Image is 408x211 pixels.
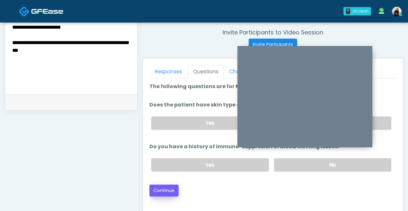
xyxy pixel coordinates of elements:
[149,185,179,197] button: Continue
[143,29,403,36] h4: Invite Participants to Video Session
[353,8,368,14] div: All clear!
[19,1,63,22] a: Docovia
[151,116,269,130] label: Yes
[249,39,297,50] button: Invite Participants
[346,8,350,14] div: 0
[392,7,402,16] img: Sydney Lundberg
[5,3,24,22] button: Open LiveChat chat widget
[274,158,391,171] label: No
[149,83,266,90] label: The following questions are for Morpheus8
[188,65,224,78] a: Questions
[151,158,269,171] label: Yes
[149,143,341,151] label: Do you have a history of immuno-suppresion or blood clotting issues?
[149,101,254,109] label: Does the patient have skin type 4 or 5?
[340,5,375,18] a: 0 All clear!
[224,65,247,78] a: Chat
[31,8,63,14] img: Docovia
[149,65,188,78] a: Responses
[19,6,30,17] img: Docovia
